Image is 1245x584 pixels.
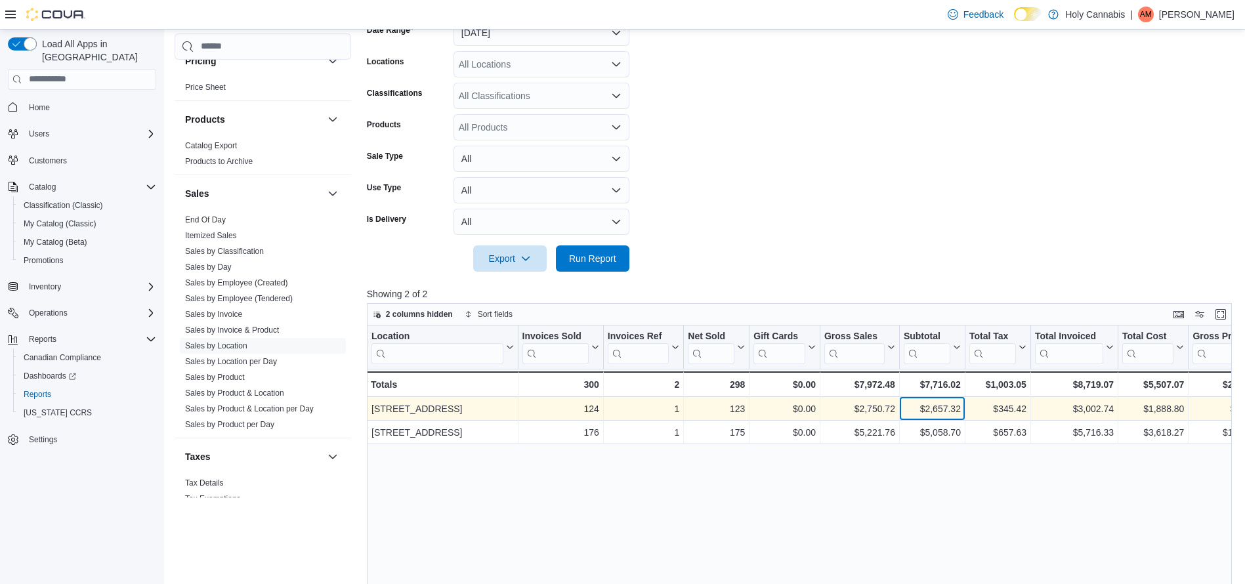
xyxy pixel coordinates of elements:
[24,389,51,400] span: Reports
[904,330,961,364] button: Subtotal
[175,79,351,100] div: Pricing
[185,112,322,125] button: Products
[367,88,423,98] label: Classifications
[18,234,156,250] span: My Catalog (Beta)
[1122,330,1184,364] button: Total Cost
[371,377,514,392] div: Totals
[459,306,518,322] button: Sort fields
[29,334,56,344] span: Reports
[175,211,351,437] div: Sales
[371,425,514,440] div: [STREET_ADDRESS]
[969,330,1026,364] button: Total Tax
[185,261,232,272] span: Sales by Day
[185,293,293,302] a: Sales by Employee (Tendered)
[454,146,629,172] button: All
[753,401,816,417] div: $0.00
[1122,330,1173,343] div: Total Cost
[688,425,745,440] div: 175
[611,122,622,133] button: Open list of options
[185,245,264,256] span: Sales by Classification
[24,219,96,229] span: My Catalog (Classic)
[24,279,156,295] span: Inventory
[185,493,241,503] span: Tax Exemptions
[24,179,156,195] span: Catalog
[1122,401,1184,417] div: $1,888.80
[473,245,547,272] button: Export
[608,425,679,440] div: 1
[18,368,156,384] span: Dashboards
[24,237,87,247] span: My Catalog (Beta)
[185,478,224,487] a: Tax Details
[185,340,247,350] span: Sales by Location
[969,401,1026,417] div: $345.42
[904,330,950,364] div: Subtotal
[688,330,734,343] div: Net Sold
[368,306,458,322] button: 2 columns hidden
[969,330,1016,364] div: Total Tax
[13,385,161,404] button: Reports
[824,330,895,364] button: Gross Sales
[185,277,288,287] span: Sales by Employee (Created)
[367,214,406,224] label: Is Delivery
[824,330,885,343] div: Gross Sales
[969,330,1016,343] div: Total Tax
[185,81,226,92] span: Price Sheet
[24,305,156,321] span: Operations
[1122,425,1184,440] div: $3,618.27
[1014,21,1015,22] span: Dark Mode
[18,405,97,421] a: [US_STATE] CCRS
[185,388,284,397] a: Sales by Product & Location
[688,377,745,392] div: 298
[185,186,209,199] h3: Sales
[3,430,161,449] button: Settings
[478,309,513,320] span: Sort fields
[185,262,232,271] a: Sales by Day
[1035,330,1114,364] button: Total Invoiced
[24,371,76,381] span: Dashboards
[18,350,156,365] span: Canadian Compliance
[753,425,816,440] div: $0.00
[1065,7,1125,22] p: Holy Cannabis
[1159,7,1234,22] p: [PERSON_NAME]
[37,37,156,64] span: Load All Apps in [GEOGRAPHIC_DATA]
[185,215,226,224] a: End Of Day
[3,125,161,143] button: Users
[1035,425,1114,440] div: $5,716.33
[18,350,106,365] a: Canadian Compliance
[24,100,55,115] a: Home
[454,177,629,203] button: All
[904,330,950,343] div: Subtotal
[29,102,50,113] span: Home
[185,308,242,319] span: Sales by Invoice
[29,129,49,139] span: Users
[185,54,322,67] button: Pricing
[824,330,885,364] div: Gross Sales
[3,304,161,322] button: Operations
[29,182,56,192] span: Catalog
[1192,306,1208,322] button: Display options
[371,330,514,364] button: Location
[13,367,161,385] a: Dashboards
[29,434,57,445] span: Settings
[185,278,288,287] a: Sales by Employee (Created)
[185,372,245,381] a: Sales by Product
[185,156,253,166] span: Products to Archive
[185,230,237,240] span: Itemized Sales
[1122,330,1173,364] div: Total Cost
[325,111,341,127] button: Products
[185,419,274,429] span: Sales by Product per Day
[824,425,895,440] div: $5,221.76
[367,182,401,193] label: Use Type
[904,425,961,440] div: $5,058.70
[608,401,679,417] div: 1
[18,216,156,232] span: My Catalog (Classic)
[185,477,224,488] span: Tax Details
[522,377,599,392] div: 300
[371,330,503,343] div: Location
[185,356,277,366] span: Sales by Location per Day
[13,196,161,215] button: Classification (Classic)
[18,198,108,213] a: Classification (Classic)
[611,59,622,70] button: Open list of options
[185,82,226,91] a: Price Sheet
